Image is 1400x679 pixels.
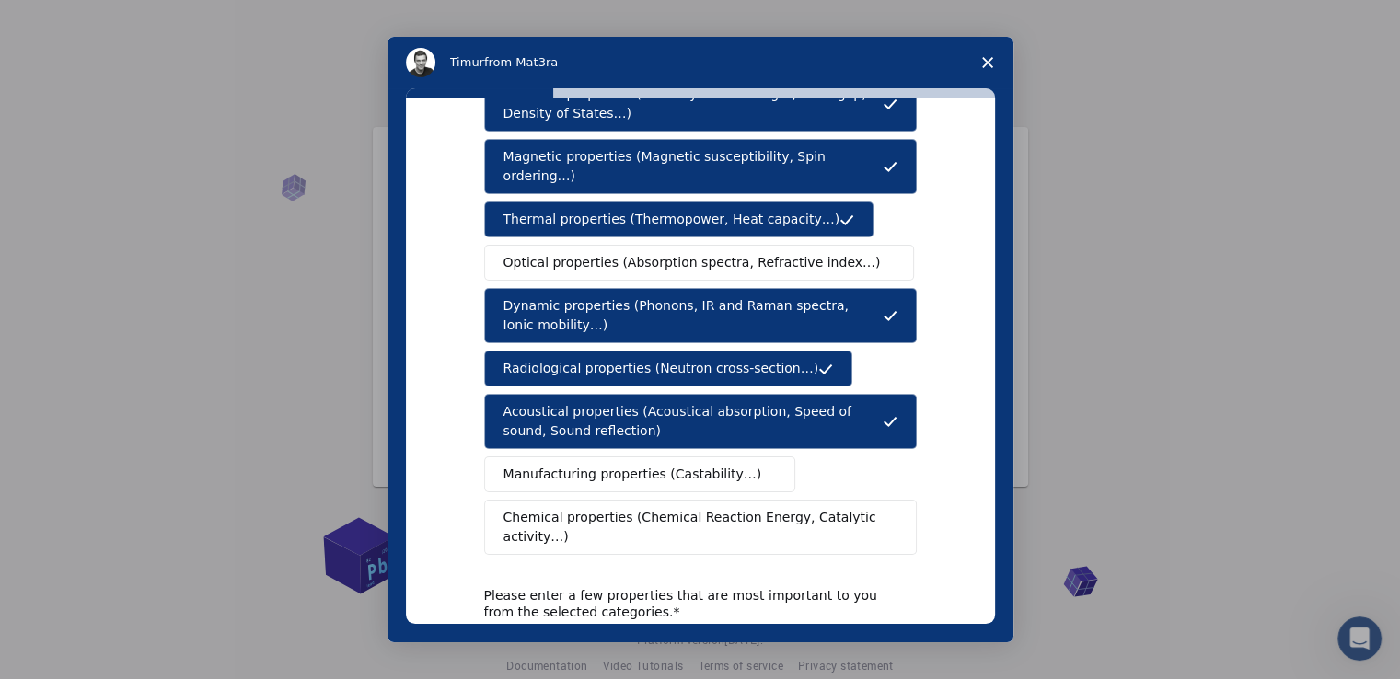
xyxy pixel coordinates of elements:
button: Radiological properties (Neutron cross-section…) [484,351,853,386]
img: Profile image for Timur [406,48,435,77]
div: Please enter a few properties that are most important to you from the selected categories. [484,587,889,620]
span: Thermal properties (Thermopower, Heat capacity…) [503,210,840,229]
span: Radiological properties (Neutron cross-section…) [503,359,819,378]
span: from Mat3ra [484,55,558,69]
button: Thermal properties (Thermopower, Heat capacity…) [484,201,874,237]
span: Dynamic properties (Phonons, IR and Raman spectra, Ionic mobility…) [503,296,883,335]
span: Optical properties (Absorption spectra, Refractive index…) [503,253,881,272]
button: Chemical properties (Chemical Reaction Energy, Catalytic activity…) [484,500,917,555]
button: Manufacturing properties (Castability…) [484,456,796,492]
span: Manufacturing properties (Castability…) [503,465,762,484]
button: Electrical properties (Schottky Barrier Height, Band gap, Density of States…) [484,76,917,132]
button: Optical properties (Absorption spectra, Refractive index…) [484,245,915,281]
span: Electrical properties (Schottky Barrier Height, Band gap, Density of States…) [503,85,883,123]
span: Chemical properties (Chemical Reaction Energy, Catalytic activity…) [503,508,885,547]
span: Close survey [962,37,1013,88]
button: Magnetic properties (Magnetic susceptibility, Spin ordering…) [484,139,917,194]
button: Acoustical properties (Acoustical absorption, Speed of sound, Sound reflection) [484,394,917,449]
button: Dynamic properties (Phonons, IR and Raman spectra, Ionic mobility…) [484,288,917,343]
span: Magnetic properties (Magnetic susceptibility, Spin ordering…) [503,147,883,186]
span: Timur [450,55,484,69]
span: Acoustical properties (Acoustical absorption, Speed of sound, Sound reflection) [503,402,883,441]
span: Assistance [29,13,119,29]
